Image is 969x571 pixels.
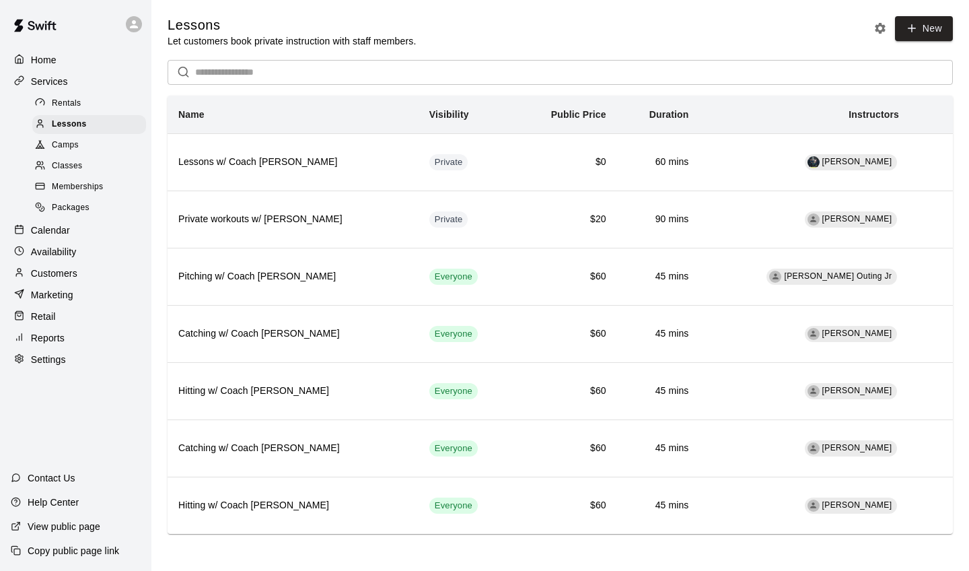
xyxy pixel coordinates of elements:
[628,327,689,341] h6: 45 mins
[628,212,689,227] h6: 90 mins
[808,500,820,512] div: Landon Carter
[31,310,56,323] p: Retail
[524,212,606,227] h6: $20
[429,211,468,228] div: This service is hidden, and can only be accessed via a direct link
[32,136,146,155] div: Camps
[870,18,890,38] button: Lesson settings
[524,441,606,456] h6: $60
[32,199,146,217] div: Packages
[11,285,141,305] a: Marketing
[32,198,151,219] a: Packages
[628,441,689,456] h6: 45 mins
[32,177,151,198] a: Memberships
[808,442,820,455] div: Landon Carter
[168,34,416,48] p: Let customers book private instruction with staff members.
[429,385,478,398] span: Everyone
[178,327,408,341] h6: Catching w/ Coach [PERSON_NAME]
[429,383,478,399] div: This service is visible to all of your customers
[849,109,899,120] b: Instructors
[429,213,468,226] span: Private
[52,139,79,152] span: Camps
[31,53,57,67] p: Home
[28,471,75,485] p: Contact Us
[31,245,77,259] p: Availability
[31,75,68,88] p: Services
[429,442,478,455] span: Everyone
[178,441,408,456] h6: Catching w/ Coach [PERSON_NAME]
[822,329,892,338] span: [PERSON_NAME]
[32,156,151,177] a: Classes
[628,155,689,170] h6: 60 mins
[649,109,689,120] b: Duration
[429,328,478,341] span: Everyone
[31,267,77,280] p: Customers
[429,156,468,169] span: Private
[32,157,146,176] div: Classes
[524,498,606,513] h6: $60
[11,349,141,370] a: Settings
[32,94,146,113] div: Rentals
[524,269,606,284] h6: $60
[11,242,141,262] div: Availability
[429,269,478,285] div: This service is visible to all of your customers
[11,71,141,92] a: Services
[31,288,73,302] p: Marketing
[784,271,892,281] span: [PERSON_NAME] Outing Jr
[822,157,892,166] span: [PERSON_NAME]
[28,544,119,558] p: Copy public page link
[895,16,953,41] a: New
[11,263,141,283] a: Customers
[524,327,606,341] h6: $60
[32,135,151,156] a: Camps
[178,384,408,399] h6: Hitting w/ Coach [PERSON_NAME]
[28,496,79,509] p: Help Center
[822,500,892,510] span: [PERSON_NAME]
[429,271,478,283] span: Everyone
[429,154,468,170] div: This service is hidden, and can only be accessed via a direct link
[808,156,820,168] img: Alec Smith
[52,118,87,131] span: Lessons
[11,328,141,348] a: Reports
[11,220,141,240] a: Calendar
[808,213,820,226] div: Danny Phung
[429,326,478,342] div: This service is visible to all of your customers
[429,498,478,514] div: This service is visible to all of your customers
[628,498,689,513] h6: 45 mins
[808,328,820,340] div: Roberto Garduno
[429,500,478,512] span: Everyone
[52,160,82,173] span: Classes
[31,353,66,366] p: Settings
[429,109,469,120] b: Visibility
[168,16,416,34] h5: Lessons
[31,224,70,237] p: Calendar
[32,114,151,135] a: Lessons
[429,440,478,457] div: This service is visible to all of your customers
[178,155,408,170] h6: Lessons w/ Coach [PERSON_NAME]
[808,385,820,397] div: Roberto Garduno
[524,384,606,399] h6: $60
[178,498,408,513] h6: Hitting w/ Coach [PERSON_NAME]
[52,180,103,194] span: Memberships
[28,520,100,533] p: View public page
[524,155,606,170] h6: $0
[32,178,146,197] div: Memberships
[628,384,689,399] h6: 45 mins
[551,109,606,120] b: Public Price
[822,214,892,224] span: [PERSON_NAME]
[32,115,146,134] div: Lessons
[11,50,141,70] a: Home
[11,306,141,327] a: Retail
[32,93,151,114] a: Rentals
[178,269,408,284] h6: Pitching w/ Coach [PERSON_NAME]
[628,269,689,284] h6: 45 mins
[168,96,953,534] table: simple table
[178,212,408,227] h6: Private workouts w/ [PERSON_NAME]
